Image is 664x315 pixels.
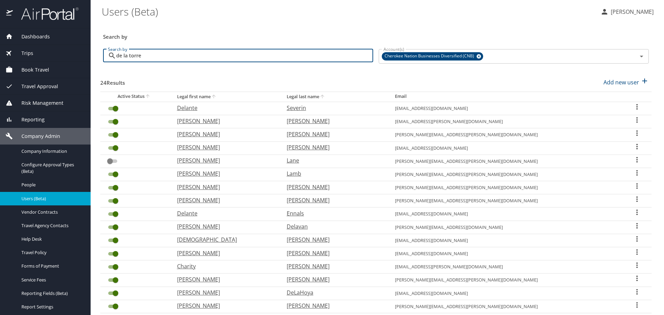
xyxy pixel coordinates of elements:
[637,52,646,61] button: Open
[287,196,381,204] p: [PERSON_NAME]
[281,92,389,102] th: Legal last name
[6,7,13,20] img: icon-airportal.png
[177,104,273,112] p: Delante
[287,169,381,178] p: Lamb
[287,288,381,297] p: DeLaHoya
[177,249,273,257] p: [PERSON_NAME]
[389,260,623,274] td: [EMAIL_ADDRESS][PERSON_NAME][DOMAIN_NAME]
[13,7,79,20] img: airportal-logo.png
[21,195,82,202] span: Users (Beta)
[21,263,82,269] span: Forms of Payment
[172,92,281,102] th: Legal first name
[177,169,273,178] p: [PERSON_NAME]
[389,234,623,247] td: [EMAIL_ADDRESS][DOMAIN_NAME]
[287,117,381,125] p: [PERSON_NAME]
[177,183,273,191] p: [PERSON_NAME]
[177,130,273,138] p: [PERSON_NAME]
[601,75,652,90] button: Add new user
[287,130,381,138] p: [PERSON_NAME]
[177,209,273,217] p: Delante
[177,302,273,310] p: [PERSON_NAME]
[21,182,82,188] span: People
[389,287,623,300] td: [EMAIL_ADDRESS][DOMAIN_NAME]
[389,207,623,221] td: [EMAIL_ADDRESS][DOMAIN_NAME]
[21,236,82,242] span: Help Desk
[287,104,381,112] p: Severin
[21,304,82,310] span: Report Settings
[287,235,381,244] p: [PERSON_NAME]
[103,29,649,41] h3: Search by
[287,183,381,191] p: [PERSON_NAME]
[389,102,623,115] td: [EMAIL_ADDRESS][DOMAIN_NAME]
[389,92,623,102] th: Email
[102,1,595,22] h1: Users (Beta)
[177,143,273,151] p: [PERSON_NAME]
[319,94,326,100] button: sort
[287,275,381,284] p: [PERSON_NAME]
[603,78,639,86] p: Add new user
[145,93,151,100] button: sort
[177,275,273,284] p: [PERSON_NAME]
[382,53,478,60] span: Cherokee Nation Businesses Diversified (CNB)
[21,277,82,283] span: Service Fees
[13,66,49,74] span: Book Travel
[13,49,33,57] span: Trips
[389,128,623,141] td: [PERSON_NAME][EMAIL_ADDRESS][PERSON_NAME][DOMAIN_NAME]
[287,143,381,151] p: [PERSON_NAME]
[389,155,623,168] td: [PERSON_NAME][EMAIL_ADDRESS][PERSON_NAME][DOMAIN_NAME]
[100,92,172,102] th: Active Status
[389,115,623,128] td: [EMAIL_ADDRESS][PERSON_NAME][DOMAIN_NAME]
[21,209,82,215] span: Vendor Contracts
[177,156,273,165] p: [PERSON_NAME]
[177,288,273,297] p: [PERSON_NAME]
[13,132,60,140] span: Company Admin
[389,247,623,260] td: [EMAIL_ADDRESS][DOMAIN_NAME]
[116,49,373,62] input: Search by name or email
[177,235,273,244] p: [DEMOGRAPHIC_DATA]
[287,156,381,165] p: Lane
[13,99,63,107] span: Risk Management
[382,52,483,61] div: Cherokee Nation Businesses Diversified (CNB)
[287,209,381,217] p: Ennals
[177,222,273,231] p: [PERSON_NAME]
[177,196,273,204] p: [PERSON_NAME]
[100,75,125,87] h3: 24 Results
[287,302,381,310] p: [PERSON_NAME]
[609,8,654,16] p: [PERSON_NAME]
[211,94,218,100] button: sort
[21,222,82,229] span: Travel Agency Contacts
[13,33,50,40] span: Dashboards
[287,249,381,257] p: [PERSON_NAME]
[177,117,273,125] p: [PERSON_NAME]
[389,194,623,207] td: [PERSON_NAME][EMAIL_ADDRESS][PERSON_NAME][DOMAIN_NAME]
[13,116,45,123] span: Reporting
[177,262,273,270] p: Charity
[21,290,82,297] span: Reporting Fields (Beta)
[389,274,623,287] td: [PERSON_NAME][EMAIL_ADDRESS][PERSON_NAME][DOMAIN_NAME]
[389,141,623,155] td: [EMAIL_ADDRESS][DOMAIN_NAME]
[389,300,623,313] td: [PERSON_NAME][EMAIL_ADDRESS][PERSON_NAME][DOMAIN_NAME]
[389,181,623,194] td: [PERSON_NAME][EMAIL_ADDRESS][PERSON_NAME][DOMAIN_NAME]
[21,148,82,155] span: Company Information
[13,83,58,90] span: Travel Approval
[21,249,82,256] span: Travel Policy
[21,161,82,175] span: Configure Approval Types (Beta)
[287,262,381,270] p: [PERSON_NAME]
[287,222,381,231] p: Delavan
[389,168,623,181] td: [PERSON_NAME][EMAIL_ADDRESS][PERSON_NAME][DOMAIN_NAME]
[598,6,656,18] button: [PERSON_NAME]
[389,221,623,234] td: [PERSON_NAME][EMAIL_ADDRESS][DOMAIN_NAME]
